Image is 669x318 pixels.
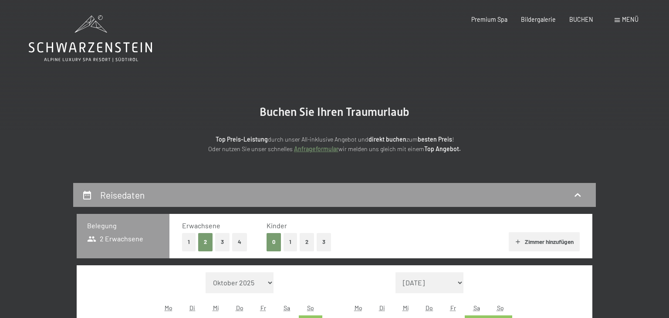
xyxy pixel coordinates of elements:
button: 1 [182,233,196,251]
button: Zimmer hinzufügen [509,232,580,251]
abbr: Samstag [473,304,480,311]
a: Bildergalerie [521,16,556,23]
strong: besten Preis [418,135,452,143]
abbr: Montag [165,304,172,311]
span: Erwachsene [182,221,220,230]
button: 2 [300,233,314,251]
strong: direkt buchen [368,135,406,143]
abbr: Freitag [450,304,456,311]
a: Anfrageformular [294,145,338,152]
abbr: Sonntag [497,304,504,311]
span: Buchen Sie Ihren Traumurlaub [260,105,409,118]
strong: Top Preis-Leistung [216,135,268,143]
a: BUCHEN [569,16,593,23]
span: Kinder [267,221,287,230]
abbr: Dienstag [189,304,195,311]
abbr: Mittwoch [403,304,409,311]
abbr: Donnerstag [236,304,243,311]
abbr: Freitag [260,304,266,311]
button: 2 [198,233,213,251]
abbr: Donnerstag [426,304,433,311]
abbr: Sonntag [307,304,314,311]
button: 4 [232,233,247,251]
button: 3 [317,233,331,251]
abbr: Mittwoch [213,304,219,311]
h2: Reisedaten [100,189,145,200]
span: Menü [622,16,639,23]
abbr: Samstag [284,304,290,311]
abbr: Montag [355,304,362,311]
abbr: Dienstag [379,304,385,311]
p: durch unser All-inklusive Angebot und zum ! Oder nutzen Sie unser schnelles wir melden uns gleich... [143,135,526,154]
h3: Belegung [87,221,159,230]
strong: Top Angebot. [424,145,461,152]
button: 1 [284,233,297,251]
a: Premium Spa [471,16,507,23]
button: 0 [267,233,281,251]
button: 3 [215,233,230,251]
span: 2 Erwachsene [87,234,143,244]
